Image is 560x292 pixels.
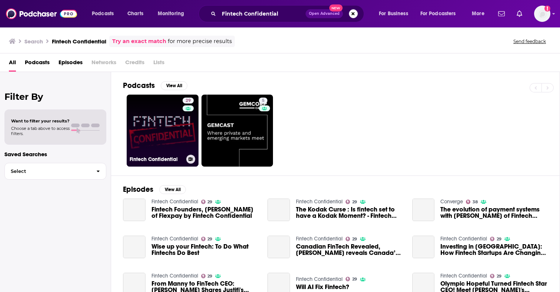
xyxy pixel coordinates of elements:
span: Investing in [GEOGRAPHIC_DATA]: How Fintech Startups Are Changing Credit Unions and Small Banks [440,243,548,256]
span: Networks [91,56,116,72]
button: open menu [374,8,417,20]
div: Search podcasts, credits, & more... [206,5,371,22]
a: Wise up your Fintech: To Do What Fintechs Do Best [151,243,259,256]
a: PodcastsView All [123,81,187,90]
span: 29 [352,200,357,204]
button: View All [159,185,186,194]
button: open menu [467,8,494,20]
a: Episodes [59,56,83,72]
span: Logged in as melrosepr [534,6,550,22]
button: Select [4,163,106,180]
a: All [9,56,16,72]
h2: Filter By [4,91,106,102]
a: The Kodak Curse : Is fintech set to have a Kodak Moment? - Fintech Confidential Uncut [267,199,290,221]
a: Will AI Fix Fintech? [296,284,349,290]
h3: Search [24,38,43,45]
span: 29 [352,278,357,281]
span: 38 [473,200,478,204]
a: Fintech Confidential [440,273,487,279]
span: More [472,9,484,19]
a: The evolution of payment systems with Tedd Huff of Fintech Confidential [412,199,435,221]
a: Fintech Confidential [296,236,343,242]
a: Podcasts [25,56,50,72]
span: 29 [186,97,191,105]
a: 5 [201,95,273,167]
a: The Kodak Curse : Is fintech set to have a Kodak Moment? - Fintech Confidential Uncut [296,206,403,219]
span: 29 [497,275,501,278]
button: View All [161,81,187,90]
a: 29Fintech Confidential [127,95,199,167]
span: Select [5,169,90,174]
span: Lists [153,56,164,72]
a: Fintech Confidential [296,199,343,205]
a: Show notifications dropdown [514,7,525,20]
a: Canadian FinTech Revealed, Tal Schwartz reveals Canada’s best-kept FinTech secrets. [267,236,290,258]
span: The evolution of payment systems with [PERSON_NAME] of Fintech Confidential [440,206,548,219]
span: 29 [352,237,357,241]
button: open menu [87,8,123,20]
a: 29 [346,200,357,204]
a: Fintech Confidential [296,276,343,282]
a: 29 [346,237,357,241]
span: For Podcasters [420,9,456,19]
span: for more precise results [168,37,232,46]
a: Fintech Confidential [440,236,487,242]
a: 29 [490,274,501,278]
a: 29 [201,237,213,241]
span: 5 [262,97,264,105]
svg: Add a profile image [544,6,550,12]
span: 29 [497,237,501,241]
span: 29 [207,237,212,241]
span: 29 [207,275,212,278]
button: Open AdvancedNew [306,9,343,18]
a: 5 [259,98,267,104]
button: Send feedback [511,38,548,45]
h3: Fintech Confidential [130,156,183,163]
a: Fintech Founders, Darryl Hicks of Flexpay by Fintech Confidential [151,206,259,219]
a: Fintech Confidential [151,199,198,205]
span: Credits [125,56,144,72]
a: 29 [183,98,194,104]
input: Search podcasts, credits, & more... [219,8,306,20]
a: Fintech Confidential [151,273,198,279]
a: Show notifications dropdown [495,7,508,20]
a: Canadian FinTech Revealed, Tal Schwartz reveals Canada’s best-kept FinTech secrets. [296,243,403,256]
span: Fintech Founders, [PERSON_NAME] of Flexpay by Fintech Confidential [151,206,259,219]
img: User Profile [534,6,550,22]
a: 29 [201,200,213,204]
span: Choose a tab above to access filters. [11,126,70,136]
h3: Fintech Confidential [52,38,106,45]
a: 38 [466,200,478,204]
a: 29 [201,274,213,278]
span: For Business [379,9,408,19]
a: Fintech Founders, Darryl Hicks of Flexpay by Fintech Confidential [123,199,146,221]
span: Open Advanced [309,12,340,16]
button: open menu [153,8,194,20]
a: Fintech Confidential [151,236,198,242]
a: Charts [123,8,148,20]
a: Converge [440,199,463,205]
img: Podchaser - Follow, Share and Rate Podcasts [6,7,77,21]
a: Investing in Fintech: How Fintech Startups Are Changing Credit Unions and Small Banks [440,243,548,256]
a: 29 [490,237,501,241]
span: New [329,4,343,12]
span: Podcasts [92,9,114,19]
span: Charts [127,9,143,19]
a: EpisodesView All [123,185,186,194]
h2: Podcasts [123,81,155,90]
p: Saved Searches [4,151,106,158]
a: Investing in Fintech: How Fintech Startups Are Changing Credit Unions and Small Banks [412,236,435,258]
a: Try an exact match [112,37,166,46]
span: Canadian FinTech Revealed, [PERSON_NAME] reveals Canada’s best-kept FinTech secrets. [296,243,403,256]
button: Show profile menu [534,6,550,22]
button: open menu [416,8,467,20]
span: 29 [207,200,212,204]
a: 29 [346,277,357,281]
